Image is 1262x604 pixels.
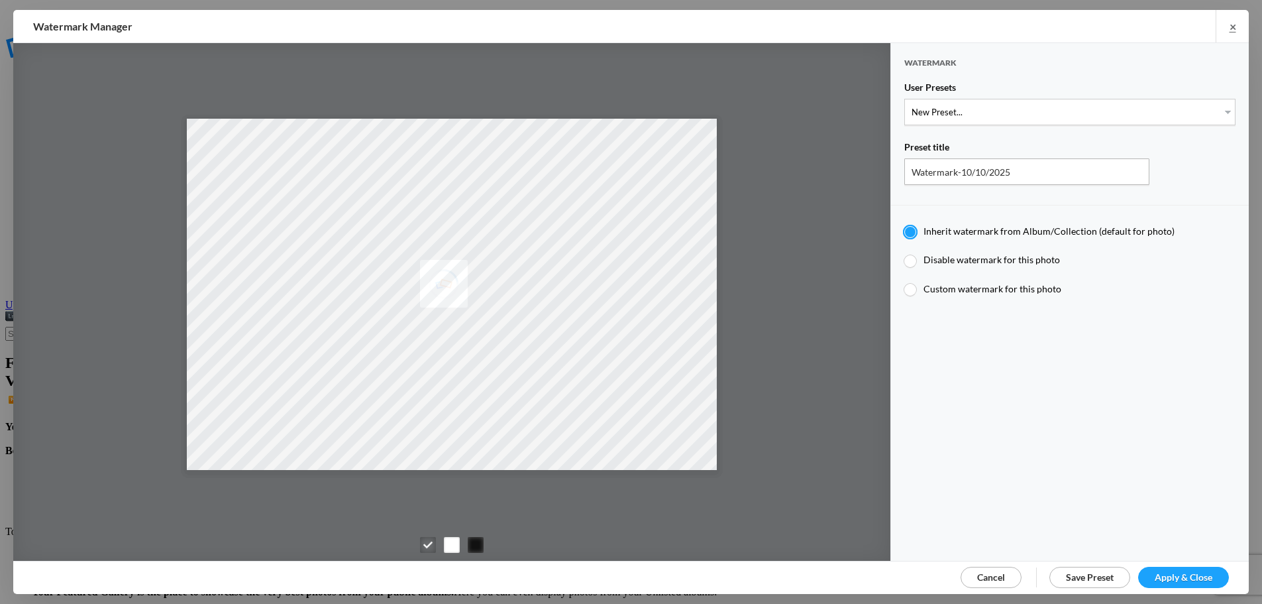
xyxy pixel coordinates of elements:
a: Cancel [961,567,1022,588]
span: Custom watermark for this photo [923,283,1061,294]
a: × [1216,10,1249,42]
span: Inherit watermark from Album/Collection (default for photo) [923,225,1175,237]
input: Name for your Watermark Preset [904,158,1149,185]
span: Cancel [977,572,1005,583]
a: Save Preset [1049,567,1130,588]
span: Apply & Close [1155,572,1212,583]
span: User Presets [904,82,956,99]
a: Apply & Close [1138,567,1229,588]
span: Save Preset [1066,572,1114,583]
span: Disable watermark for this photo [923,254,1060,265]
span: Watermark [904,58,957,80]
span: Preset title [904,141,949,158]
h2: Watermark Manager [33,10,809,43]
